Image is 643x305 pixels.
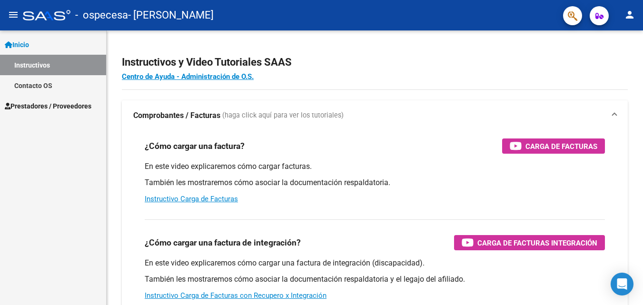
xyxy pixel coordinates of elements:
[128,5,214,26] span: - [PERSON_NAME]
[133,110,220,121] strong: Comprobantes / Facturas
[525,140,597,152] span: Carga de Facturas
[611,273,633,295] div: Open Intercom Messenger
[75,5,128,26] span: - ospecesa
[454,235,605,250] button: Carga de Facturas Integración
[145,139,245,153] h3: ¿Cómo cargar una factura?
[502,138,605,154] button: Carga de Facturas
[145,236,301,249] h3: ¿Cómo cargar una factura de integración?
[145,291,326,300] a: Instructivo Carga de Facturas con Recupero x Integración
[5,39,29,50] span: Inicio
[122,72,254,81] a: Centro de Ayuda - Administración de O.S.
[145,258,605,268] p: En este video explicaremos cómo cargar una factura de integración (discapacidad).
[145,177,605,188] p: También les mostraremos cómo asociar la documentación respaldatoria.
[122,100,628,131] mat-expansion-panel-header: Comprobantes / Facturas (haga click aquí para ver los tutoriales)
[624,9,635,20] mat-icon: person
[122,53,628,71] h2: Instructivos y Video Tutoriales SAAS
[222,110,344,121] span: (haga click aquí para ver los tutoriales)
[477,237,597,249] span: Carga de Facturas Integración
[145,274,605,285] p: También les mostraremos cómo asociar la documentación respaldatoria y el legajo del afiliado.
[145,161,605,172] p: En este video explicaremos cómo cargar facturas.
[5,101,91,111] span: Prestadores / Proveedores
[145,195,238,203] a: Instructivo Carga de Facturas
[8,9,19,20] mat-icon: menu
